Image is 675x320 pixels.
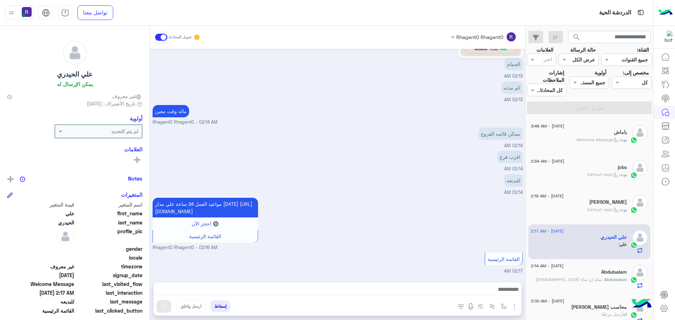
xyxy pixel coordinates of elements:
[76,280,143,288] span: last_visited_flow
[76,289,143,296] span: last_interaction
[618,242,619,247] span: :
[7,263,74,270] span: غير معروف
[504,143,523,148] span: 02:14 AM
[504,268,523,274] span: 02:17 AM
[211,300,230,312] button: إسقاط
[153,198,258,217] p: 6/9/2025, 2:16 AM
[660,31,673,43] img: 322853014244696
[630,137,637,144] img: WhatsApp
[76,307,143,314] span: last_clicked_button
[7,289,74,296] span: 2025-09-05T23:17:14.058Z
[504,174,523,187] p: 6/9/2025, 2:14 AM
[601,269,627,275] h5: Abdulsalam
[76,254,143,261] span: locale
[7,272,74,279] span: 2025-08-15T11:19:29.022Z
[458,304,464,309] img: make a call
[510,302,519,311] img: send attachment
[57,70,92,78] h5: علي الحيدري
[121,191,142,198] h6: المتغيرات
[630,276,637,283] img: WhatsApp
[7,298,74,305] span: للبديعه
[618,164,627,170] h5: jobs
[544,55,553,65] div: اختر
[7,280,74,288] span: Welcome Message
[623,312,627,317] span: انت
[630,172,637,179] img: WhatsApp
[504,166,523,171] span: 02:14 AM
[620,172,627,177] span: بوت
[620,137,627,142] span: بوت
[619,242,627,247] span: علي
[77,5,113,20] a: تواصل معنا
[155,201,252,214] span: مواعيد العمل 24 ساعة علي مدار [DATE] [URL][DOMAIN_NAME]
[570,46,596,53] label: حالة الرسالة
[57,228,74,245] img: defaultAdmin.png
[489,303,495,309] img: Trigger scenario
[169,34,192,40] small: تحويل المحادثة
[587,172,620,177] span: : Default reply
[7,146,142,152] h6: العلامات
[531,298,564,304] span: [DATE] - 2:00 AM
[488,256,520,262] span: القائمة الرئيسية
[630,312,637,319] img: WhatsApp
[504,97,523,102] span: 02:13 AM
[20,176,25,182] img: notes
[478,303,483,309] img: create order
[614,129,627,135] h5: ياماش
[467,302,475,311] img: send voice note
[128,175,142,182] h6: Notes
[630,207,637,214] img: WhatsApp
[61,9,69,17] img: tab
[76,263,143,270] span: timezone
[536,46,553,53] label: العلامات
[498,300,510,312] button: select flow
[531,228,564,234] span: [DATE] - 2:17 AM
[632,125,648,141] img: defaultAdmin.png
[577,137,620,142] span: : Welcome Message
[629,292,654,316] img: hulul-logo.png
[602,312,623,317] span: أرسل مرفقًا
[531,123,564,129] span: [DATE] - 3:48 AM
[7,307,74,314] span: القائمة الرئيسية
[189,233,221,239] span: القائمة الرئيسية
[7,245,74,253] span: null
[76,210,143,217] span: first_name
[527,102,652,114] button: تطبيق الفلاتر
[589,199,627,205] h5: Mahdi Hajib
[130,115,142,122] h6: أولوية
[587,207,620,212] span: : Default reply
[636,8,645,17] img: tab
[176,300,205,312] button: ارسل واغلق
[478,128,523,140] p: 6/9/2025, 2:14 AM
[504,73,523,79] span: 02:13 AM
[22,7,32,17] img: userImage
[504,190,523,195] span: 02:14 AM
[87,100,135,107] span: تاريخ الأشتراك : [DATE]
[160,303,167,310] img: send message
[7,219,74,226] span: الحيدري
[501,303,507,309] img: select flow
[531,158,564,164] span: [DATE] - 2:34 AM
[58,5,72,20] a: tab
[623,69,649,76] label: مخصص إلى:
[531,263,564,269] span: [DATE] - 2:14 AM
[632,265,648,280] img: defaultAdmin.png
[487,300,498,312] button: Trigger scenario
[630,242,637,249] img: WhatsApp
[600,234,627,240] h5: علي الحيدري
[504,58,523,70] p: 6/9/2025, 2:13 AM
[501,81,523,94] p: 6/9/2025, 2:13 AM
[497,151,523,163] p: 6/9/2025, 2:14 AM
[7,201,74,208] span: قيمة المتغير
[7,210,74,217] span: علي
[76,219,143,226] span: last_name
[42,9,50,17] img: tab
[7,254,74,261] span: null
[153,105,189,117] p: 6/9/2025, 2:14 AM
[599,8,631,18] p: الدردشة الحية
[571,304,627,310] h5: محاسب صابر بسيوني
[475,300,487,312] button: create order
[531,193,564,199] span: [DATE] - 2:19 AM
[76,201,143,208] span: اسم المتغير
[153,119,218,126] span: Rhagent0 Rhagent0 - 02:14 AM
